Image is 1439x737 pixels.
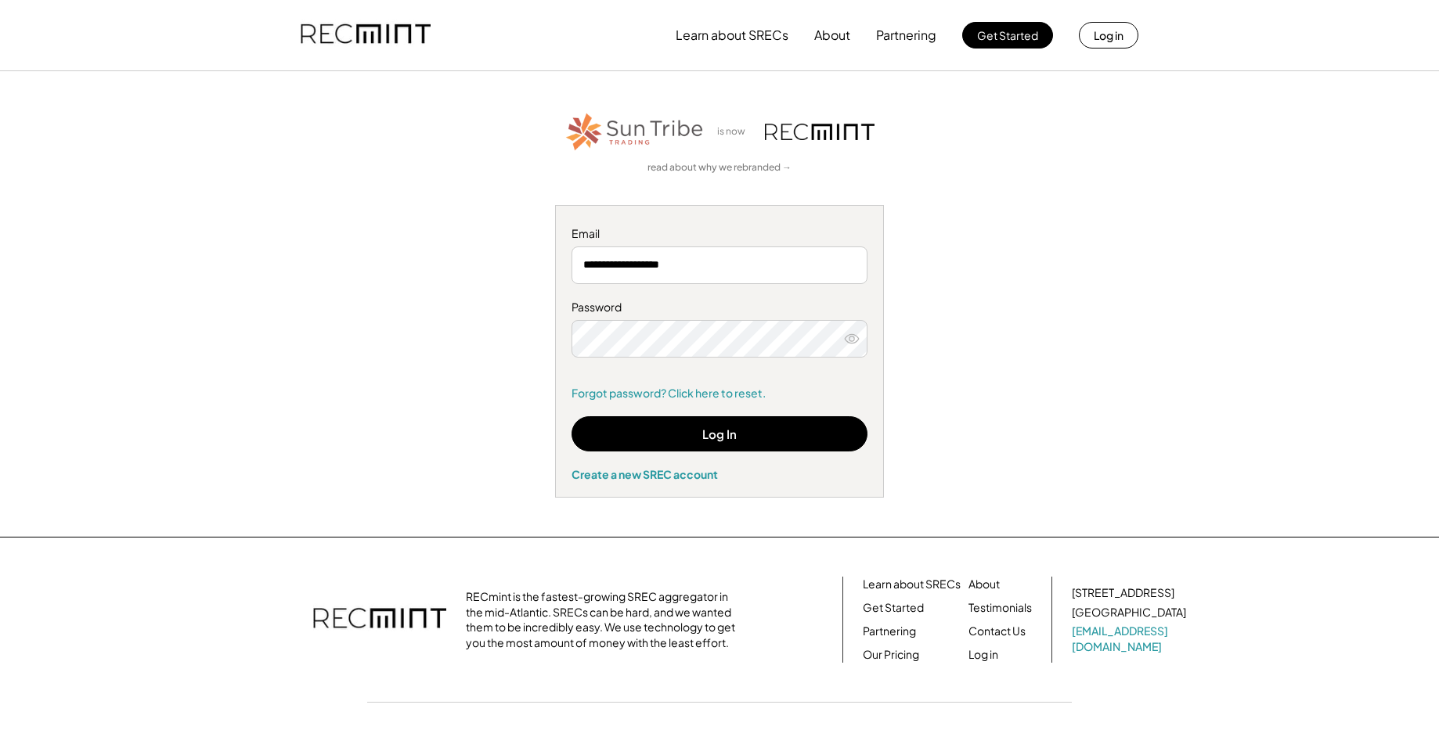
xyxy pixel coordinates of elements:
[863,600,924,616] a: Get Started
[572,386,867,401] a: Forgot password? Click here to reset.
[863,577,961,592] a: Learn about SRECs
[647,161,792,174] a: read about why we rebranded →
[1072,605,1186,620] div: [GEOGRAPHIC_DATA]
[466,589,744,650] div: RECmint is the fastest-growing SREC aggregator in the mid-Atlantic. SRECs can be hard, and we wan...
[765,124,875,140] img: recmint-logotype%403x.png
[1072,585,1174,601] div: [STREET_ADDRESS]
[676,20,788,51] button: Learn about SRECs
[572,467,867,481] div: Create a new SREC account
[968,577,1000,592] a: About
[968,647,998,663] a: Log in
[313,592,446,647] img: recmint-logotype%403x.png
[863,624,916,639] a: Partnering
[713,125,757,138] div: is now
[572,416,867,451] button: Log In
[863,647,919,663] a: Our Pricing
[968,600,1032,616] a: Testimonials
[968,624,1026,639] a: Contact Us
[876,20,936,51] button: Partnering
[814,20,850,51] button: About
[962,22,1053,49] button: Get Started
[1079,22,1138,49] button: Log in
[1072,624,1189,654] a: [EMAIL_ADDRESS][DOMAIN_NAME]
[572,300,867,315] div: Password
[301,9,431,62] img: recmint-logotype%403x.png
[564,110,705,153] img: STT_Horizontal_Logo%2B-%2BColor.png
[572,226,867,242] div: Email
